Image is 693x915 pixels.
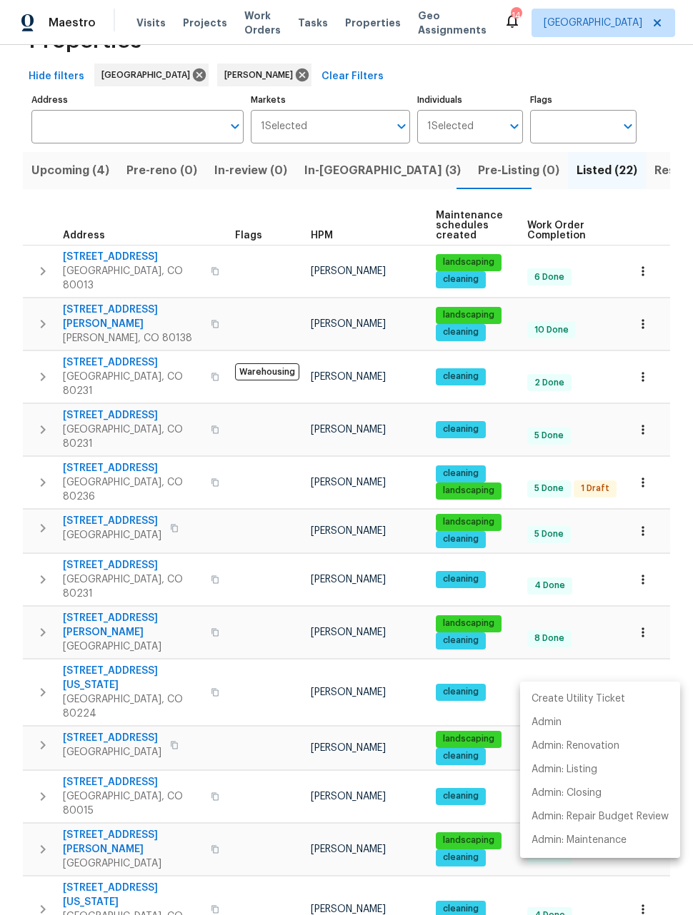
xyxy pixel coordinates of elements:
[532,809,669,824] p: Admin: Repair Budget Review
[532,833,627,848] p: Admin: Maintenance
[532,786,602,801] p: Admin: Closing
[532,739,619,754] p: Admin: Renovation
[532,715,562,730] p: Admin
[532,692,625,707] p: Create Utility Ticket
[532,762,597,777] p: Admin: Listing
